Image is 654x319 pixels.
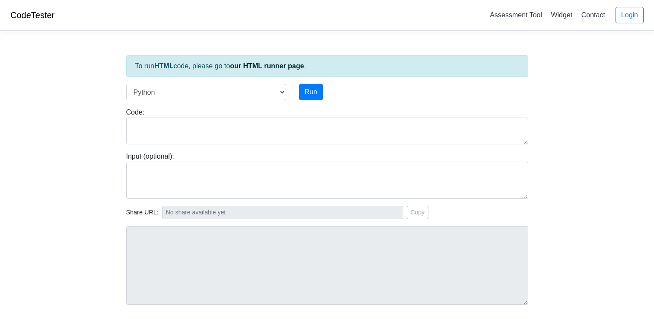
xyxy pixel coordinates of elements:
a: Widget [547,8,576,22]
button: Run [299,84,323,100]
div: To run code, please go to . [126,55,528,77]
input: No share available yet [162,206,403,219]
a: our HTML runner page [230,62,304,70]
button: Copy [407,206,429,219]
div: Input (optional): [120,151,535,199]
a: Login [616,7,644,23]
span: Share URL: [126,208,159,217]
div: Code: [120,107,535,144]
a: Assessment Tool [486,8,546,22]
a: Contact [578,8,609,22]
a: CodeTester [10,10,54,20]
strong: HTML [154,62,173,70]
